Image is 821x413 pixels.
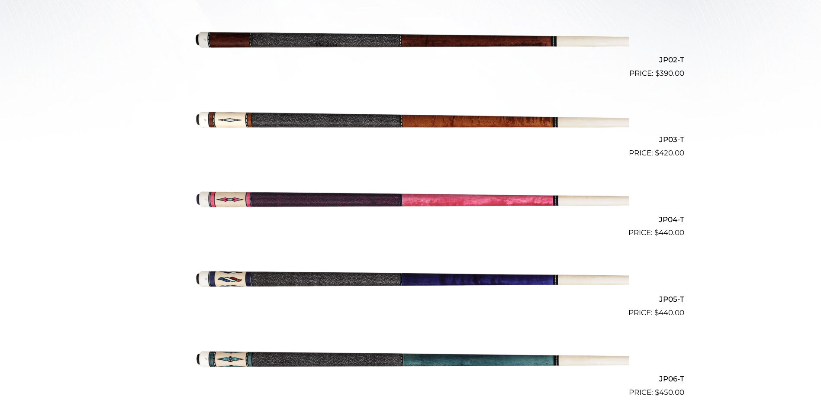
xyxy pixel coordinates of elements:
span: $ [655,388,659,397]
img: JP02-T [192,3,629,75]
bdi: 440.00 [654,228,684,237]
span: $ [654,228,659,237]
img: JP05-T [192,242,629,315]
a: JP03-T $420.00 [137,83,684,159]
bdi: 420.00 [655,148,684,157]
h2: JP03-T [137,132,684,148]
img: JP04-T [192,162,629,235]
bdi: 390.00 [655,69,684,77]
span: $ [655,148,659,157]
a: JP05-T $440.00 [137,242,684,318]
h2: JP04-T [137,211,684,227]
bdi: 440.00 [654,308,684,317]
h2: JP05-T [137,291,684,307]
img: JP03-T [192,83,629,155]
a: JP06-T $450.00 [137,322,684,398]
h2: JP02-T [137,52,684,68]
img: JP06-T [192,322,629,395]
span: $ [655,69,660,77]
a: JP04-T $440.00 [137,162,684,239]
h2: JP06-T [137,371,684,387]
bdi: 450.00 [655,388,684,397]
span: $ [654,308,659,317]
a: JP02-T $390.00 [137,3,684,79]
